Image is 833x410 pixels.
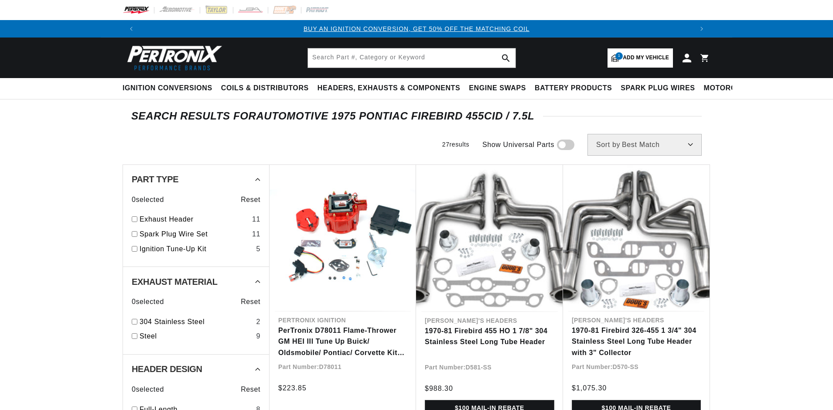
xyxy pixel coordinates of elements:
a: Ignition Tune-Up Kit [140,243,253,255]
summary: Headers, Exhausts & Components [313,78,464,99]
summary: Battery Products [530,78,616,99]
span: Reset [241,194,260,205]
span: 0 selected [132,296,164,307]
span: Add my vehicle [623,54,669,62]
slideshow-component: Translation missing: en.sections.announcements.announcement_bar [101,20,732,38]
select: Sort by [587,134,702,156]
summary: Ignition Conversions [123,78,217,99]
div: SEARCH RESULTS FOR Automotive 1975 Pontiac Firebird 455cid / 7.5L [131,112,702,120]
summary: Spark Plug Wires [616,78,699,99]
div: 2 [256,316,260,328]
button: Translation missing: en.sections.announcements.previous_announcement [123,20,140,38]
button: Translation missing: en.sections.announcements.next_announcement [693,20,710,38]
span: Battery Products [535,84,612,93]
summary: Coils & Distributors [217,78,313,99]
span: Part Type [132,175,178,184]
span: Reset [241,296,260,307]
a: 1970-81 Firebird 326-455 1 3/4" 304 Stainless Steel Long Tube Header with 3" Collector [572,325,701,359]
span: Motorcycle [704,84,756,93]
span: Header Design [132,365,202,373]
span: Spark Plug Wires [621,84,695,93]
a: Exhaust Header [140,214,249,225]
div: Announcement [140,24,693,34]
span: Headers, Exhausts & Components [317,84,460,93]
div: 1 of 3 [140,24,693,34]
span: 1 [615,52,623,60]
div: 11 [252,229,260,240]
a: 1970-81 Firebird 455 HO 1 7/8" 304 Stainless Steel Long Tube Header [425,325,554,348]
span: Engine Swaps [469,84,526,93]
summary: Motorcycle [700,78,760,99]
span: 27 results [442,141,469,148]
a: PerTronix D78011 Flame-Thrower GM HEI III Tune Up Buick/ Oldsmobile/ Pontiac/ Corvette Kit Red Ca... [278,325,407,359]
a: Spark Plug Wire Set [140,229,249,240]
input: Search Part #, Category or Keyword [308,48,516,68]
a: 304 Stainless Steel [140,316,253,328]
a: BUY AN IGNITION CONVERSION, GET 50% OFF THE MATCHING COIL [304,25,529,32]
span: 0 selected [132,194,164,205]
span: Sort by [596,141,620,148]
span: 0 selected [132,384,164,395]
div: 11 [252,214,260,225]
span: Reset [241,384,260,395]
span: Coils & Distributors [221,84,309,93]
div: 5 [256,243,260,255]
span: Ignition Conversions [123,84,212,93]
img: Pertronix [123,43,223,73]
a: Steel [140,331,253,342]
button: search button [496,48,516,68]
summary: Engine Swaps [464,78,530,99]
a: 1Add my vehicle [608,48,673,68]
div: 9 [256,331,260,342]
span: Exhaust Material [132,277,218,286]
span: Show Universal Parts [482,139,554,150]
